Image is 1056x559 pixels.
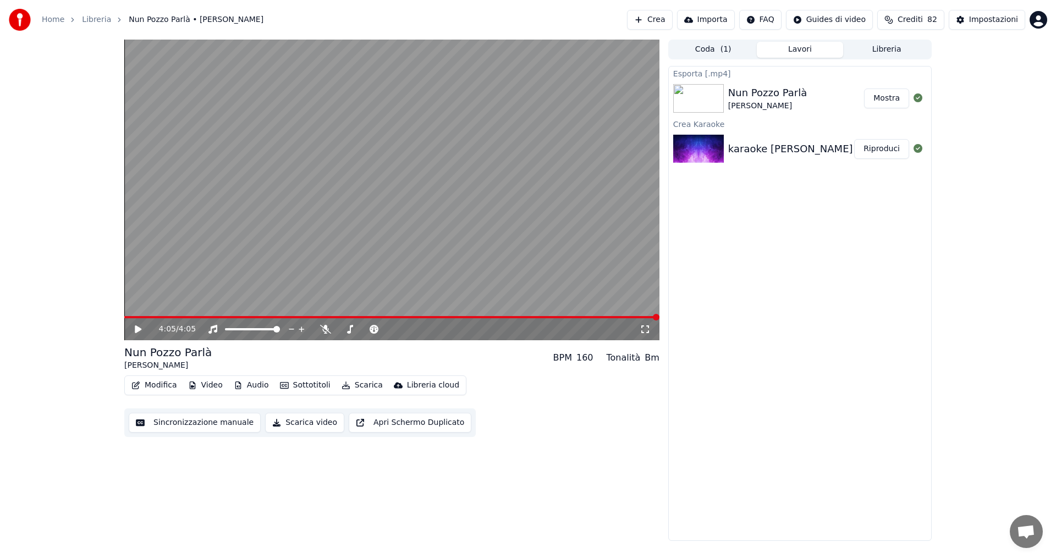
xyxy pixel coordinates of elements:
span: 4:05 [159,324,176,335]
div: Impostazioni [969,14,1018,25]
button: Audio [229,378,273,393]
div: Esporta [.mp4] [669,67,931,80]
button: Guides di video [786,10,873,30]
button: Video [184,378,227,393]
div: [PERSON_NAME] [124,360,212,371]
button: Sincronizzazione manuale [129,413,261,433]
div: BPM [553,351,572,364]
button: Sottotitoli [276,378,335,393]
span: Nun Pozzo Parlà • [PERSON_NAME] [129,14,263,25]
button: Riproduci [854,139,909,159]
span: 4:05 [179,324,196,335]
button: Crediti82 [877,10,944,30]
span: ( 1 ) [721,44,732,55]
button: Scarica [337,378,387,393]
div: / [159,324,185,335]
span: Crediti [898,14,923,25]
button: Libreria [843,42,930,58]
button: Scarica video [265,413,344,433]
button: Coda [670,42,757,58]
button: Apri Schermo Duplicato [349,413,471,433]
button: Mostra [864,88,909,108]
div: Nun Pozzo Parlà [728,85,807,101]
div: Tonalità [607,351,641,364]
button: FAQ [739,10,782,30]
button: Importa [677,10,735,30]
img: youka [9,9,31,31]
div: [PERSON_NAME] [728,101,807,112]
nav: breadcrumb [42,14,263,25]
a: Aprire la chat [1010,515,1043,548]
span: 82 [927,14,937,25]
a: Home [42,14,64,25]
a: Libreria [82,14,111,25]
div: karaoke [PERSON_NAME] (1997) Azz [728,141,909,157]
div: Crea Karaoke [669,117,931,130]
button: Crea [627,10,672,30]
div: Nun Pozzo Parlà [124,345,212,360]
div: 160 [576,351,593,364]
button: Lavori [757,42,844,58]
button: Modifica [127,378,182,393]
button: Impostazioni [949,10,1025,30]
div: Libreria cloud [407,380,459,391]
div: Bm [645,351,659,364]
